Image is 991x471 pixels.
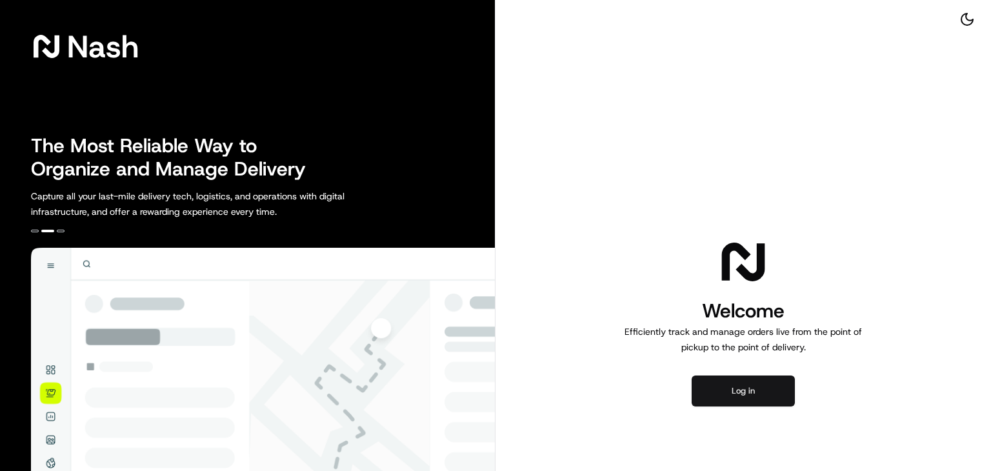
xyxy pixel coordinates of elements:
[692,376,795,406] button: Log in
[31,188,403,219] p: Capture all your last-mile delivery tech, logistics, and operations with digital infrastructure, ...
[619,298,867,324] h1: Welcome
[619,324,867,355] p: Efficiently track and manage orders live from the point of pickup to the point of delivery.
[67,34,139,59] span: Nash
[31,134,320,181] h2: The Most Reliable Way to Organize and Manage Delivery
